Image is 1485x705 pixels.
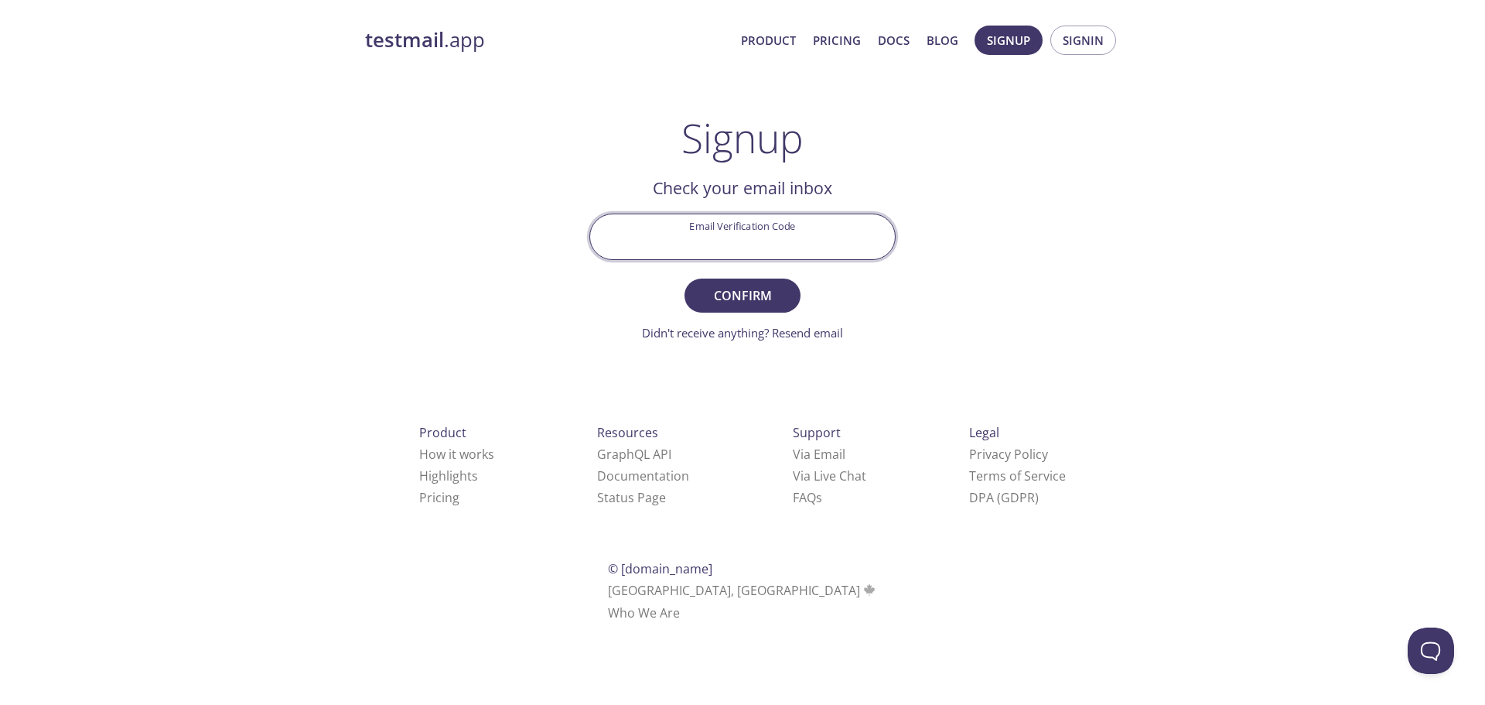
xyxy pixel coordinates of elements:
a: Who We Are [608,604,680,621]
a: Product [741,30,796,50]
span: [GEOGRAPHIC_DATA], [GEOGRAPHIC_DATA] [608,582,878,599]
span: Resources [597,424,658,441]
a: Didn't receive anything? Resend email [642,325,843,341]
a: Highlights [419,467,478,484]
a: Via Live Chat [793,467,866,484]
span: © [DOMAIN_NAME] [608,560,712,577]
strong: testmail [365,26,444,53]
button: Signup [975,26,1043,55]
button: Signin [1050,26,1116,55]
span: Legal [969,424,999,441]
iframe: Help Scout Beacon - Open [1408,628,1454,674]
a: Blog [927,30,958,50]
a: FAQ [793,489,822,506]
a: GraphQL API [597,446,671,463]
a: DPA (GDPR) [969,489,1039,506]
a: Pricing [419,489,459,506]
span: Confirm [702,285,783,306]
h2: Check your email inbox [589,175,896,201]
a: Pricing [813,30,861,50]
a: Privacy Policy [969,446,1048,463]
span: Product [419,424,466,441]
a: testmail.app [365,27,729,53]
span: Signup [987,30,1030,50]
a: Documentation [597,467,689,484]
a: Via Email [793,446,845,463]
a: Docs [878,30,910,50]
h1: Signup [681,115,804,161]
a: Status Page [597,489,666,506]
span: s [816,489,822,506]
a: How it works [419,446,494,463]
span: Support [793,424,841,441]
span: Signin [1063,30,1104,50]
button: Confirm [684,279,801,313]
a: Terms of Service [969,467,1066,484]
